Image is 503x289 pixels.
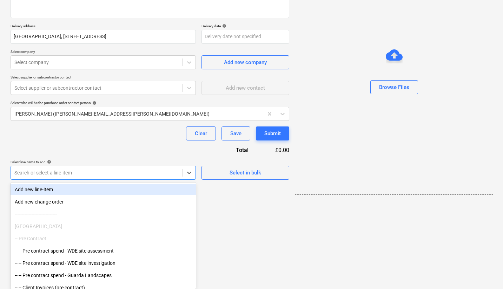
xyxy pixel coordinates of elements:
[11,30,196,44] input: Delivery address
[264,129,281,138] div: Submit
[186,126,216,140] button: Clear
[224,58,267,67] div: Add new company
[11,75,196,81] p: Select supplier or subcontractor contact
[11,208,196,220] div: ------------------------------
[11,101,289,105] div: Select who will be the purchase order contact person
[230,129,241,138] div: Save
[11,221,196,232] div: [GEOGRAPHIC_DATA]
[468,255,503,289] iframe: Chat Widget
[370,80,418,94] button: Browse Files
[201,30,289,44] input: Delivery date not specified
[91,101,97,105] span: help
[260,146,289,154] div: £0.00
[46,160,51,164] span: help
[11,221,196,232] div: Galley Lane
[379,83,409,92] div: Browse Files
[201,24,289,28] div: Delivery date
[230,168,261,177] div: Select in bulk
[201,166,289,180] button: Select in bulk
[256,126,289,140] button: Submit
[11,49,196,55] p: Select company
[221,126,250,140] button: Save
[201,55,289,69] button: Add new company
[11,233,196,244] div: -- Pre Contract
[11,24,196,30] p: Delivery address
[198,146,260,154] div: Total
[11,245,196,256] div: -- -- Pre contract spend - WDE site assessment
[11,257,196,269] div: -- -- Pre contract spend - WDE site investigation
[11,196,196,207] div: Add new change order
[11,184,196,195] div: Add new line-item
[11,160,196,164] div: Select line-items to add
[221,24,226,28] span: help
[11,270,196,281] div: -- -- Pre contract spend - Guarda Landscapes
[195,129,207,138] div: Clear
